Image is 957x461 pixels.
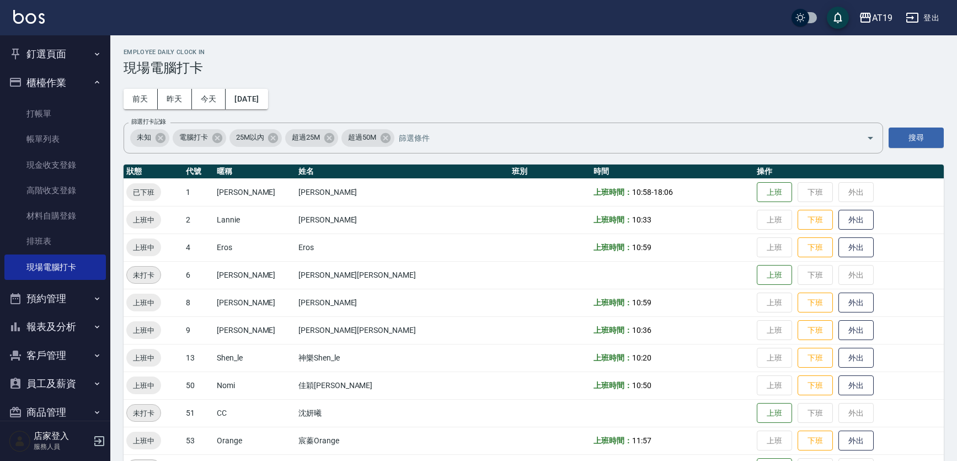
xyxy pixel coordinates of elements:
[183,344,214,372] td: 13
[632,326,651,335] span: 10:36
[754,165,944,179] th: 操作
[296,206,509,234] td: [PERSON_NAME]
[872,11,892,25] div: AT19
[124,49,944,56] h2: Employee Daily Clock In
[341,129,394,147] div: 超過50M
[798,237,833,258] button: 下班
[594,298,632,307] b: 上班時間：
[889,128,944,148] button: 搜尋
[214,206,296,234] td: Lannie
[183,206,214,234] td: 2
[632,298,651,307] span: 10:59
[214,261,296,289] td: [PERSON_NAME]
[126,435,161,447] span: 上班中
[285,129,338,147] div: 超過25M
[214,165,296,179] th: 暱稱
[226,89,268,109] button: [DATE]
[4,178,106,203] a: 高階收支登錄
[183,261,214,289] td: 6
[214,399,296,427] td: CC
[214,178,296,206] td: [PERSON_NAME]
[798,348,833,368] button: 下班
[4,312,106,341] button: 報表及分析
[838,210,874,230] button: 外出
[13,10,45,24] img: Logo
[158,89,192,109] button: 昨天
[126,325,161,336] span: 上班中
[798,431,833,451] button: 下班
[854,7,897,29] button: AT19
[632,188,651,197] span: 10:58
[4,369,106,398] button: 員工及薪資
[183,372,214,399] td: 50
[126,297,161,309] span: 上班中
[594,436,632,445] b: 上班時間：
[4,229,106,254] a: 排班表
[214,372,296,399] td: Nomi
[296,261,509,289] td: [PERSON_NAME][PERSON_NAME]
[130,132,158,143] span: 未知
[296,165,509,179] th: 姓名
[509,165,591,179] th: 班別
[296,289,509,316] td: [PERSON_NAME]
[229,132,271,143] span: 25M以內
[9,430,31,452] img: Person
[838,348,874,368] button: 外出
[296,399,509,427] td: 沈妍曦
[594,326,632,335] b: 上班時間：
[827,7,849,29] button: save
[296,372,509,399] td: 佳穎[PERSON_NAME]
[632,353,651,362] span: 10:20
[296,178,509,206] td: [PERSON_NAME]
[183,427,214,454] td: 53
[4,68,106,97] button: 櫃檯作業
[126,380,161,391] span: 上班中
[757,403,792,423] button: 上班
[838,237,874,258] button: 外出
[296,234,509,261] td: Eros
[126,214,161,226] span: 上班中
[183,165,214,179] th: 代號
[214,234,296,261] td: Eros
[296,316,509,344] td: [PERSON_NAME][PERSON_NAME]
[296,344,509,372] td: 神樂Shen_le
[285,132,327,143] span: 超過25M
[173,132,215,143] span: 電腦打卡
[4,101,106,126] a: 打帳單
[838,293,874,313] button: 外出
[34,431,90,442] h5: 店家登入
[838,320,874,341] button: 外出
[594,243,632,252] b: 上班時間：
[757,265,792,285] button: 上班
[862,129,879,147] button: Open
[594,353,632,362] b: 上班時間：
[4,398,106,427] button: 商品管理
[4,203,106,229] a: 材料自購登錄
[124,60,944,76] h3: 現場電腦打卡
[127,269,161,281] span: 未打卡
[126,352,161,364] span: 上班中
[4,341,106,370] button: 客戶管理
[4,284,106,313] button: 預約管理
[4,255,106,280] a: 現場電腦打卡
[173,129,226,147] div: 電腦打卡
[214,427,296,454] td: Orange
[591,178,754,206] td: -
[131,118,166,126] label: 篩選打卡記錄
[838,375,874,396] button: 外出
[798,293,833,313] button: 下班
[838,431,874,451] button: 外出
[127,407,161,419] span: 未打卡
[757,182,792,203] button: 上班
[632,215,651,224] span: 10:33
[126,187,161,198] span: 已下班
[296,427,509,454] td: 宸蓁Orange
[798,210,833,230] button: 下班
[594,215,632,224] b: 上班時間：
[183,399,214,427] td: 51
[183,289,214,316] td: 8
[901,8,944,28] button: 登出
[214,344,296,372] td: Shen_le
[798,320,833,341] button: 下班
[4,40,106,68] button: 釘選頁面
